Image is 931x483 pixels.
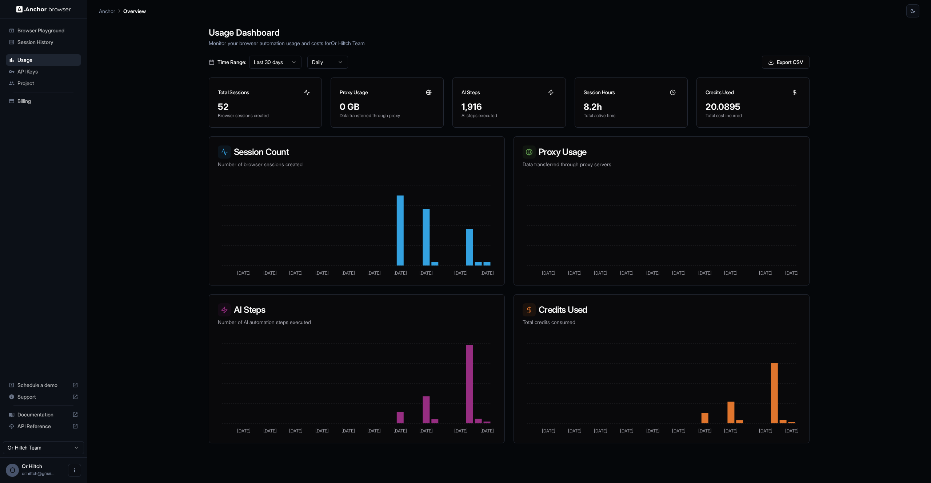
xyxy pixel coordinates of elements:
[17,68,78,75] span: API Keys
[672,428,686,434] tspan: [DATE]
[367,270,381,276] tspan: [DATE]
[16,6,71,13] img: Anchor Logo
[17,56,78,64] span: Usage
[17,393,69,400] span: Support
[461,89,480,96] h3: AI Steps
[584,113,679,119] p: Total active time
[340,113,435,119] p: Data transferred through proxy
[315,428,329,434] tspan: [DATE]
[393,270,407,276] tspan: [DATE]
[340,101,435,113] div: 0 GB
[263,428,277,434] tspan: [DATE]
[759,270,772,276] tspan: [DATE]
[542,428,555,434] tspan: [DATE]
[594,270,607,276] tspan: [DATE]
[123,7,146,15] p: Overview
[218,145,496,159] h3: Session Count
[17,39,78,46] span: Session History
[315,270,329,276] tspan: [DATE]
[785,270,799,276] tspan: [DATE]
[68,464,81,477] button: Open menu
[217,59,246,66] span: Time Range:
[584,101,679,113] div: 8.2h
[6,379,81,391] div: Schedule a demo
[620,270,634,276] tspan: [DATE]
[698,428,712,434] tspan: [DATE]
[17,27,78,34] span: Browser Playground
[724,270,738,276] tspan: [DATE]
[340,89,368,96] h3: Proxy Usage
[17,80,78,87] span: Project
[785,428,799,434] tspan: [DATE]
[17,97,78,105] span: Billing
[646,428,660,434] tspan: [DATE]
[218,89,249,96] h3: Total Sessions
[759,428,772,434] tspan: [DATE]
[454,428,468,434] tspan: [DATE]
[99,7,115,15] p: Anchor
[367,428,381,434] tspan: [DATE]
[218,113,313,119] p: Browser sessions created
[6,77,81,89] div: Project
[594,428,607,434] tspan: [DATE]
[419,270,433,276] tspan: [DATE]
[263,270,277,276] tspan: [DATE]
[706,113,800,119] p: Total cost incurred
[341,428,355,434] tspan: [DATE]
[6,54,81,66] div: Usage
[584,89,615,96] h3: Session Hours
[542,270,555,276] tspan: [DATE]
[289,428,303,434] tspan: [DATE]
[6,66,81,77] div: API Keys
[762,56,810,69] button: Export CSV
[6,36,81,48] div: Session History
[17,382,69,389] span: Schedule a demo
[218,161,496,168] p: Number of browser sessions created
[209,26,810,39] h1: Usage Dashboard
[237,428,251,434] tspan: [DATE]
[218,303,496,316] h3: AI Steps
[289,270,303,276] tspan: [DATE]
[6,464,19,477] div: O
[698,270,712,276] tspan: [DATE]
[706,89,734,96] h3: Credits Used
[218,101,313,113] div: 52
[6,95,81,107] div: Billing
[419,428,433,434] tspan: [DATE]
[461,113,556,119] p: AI steps executed
[6,409,81,420] div: Documentation
[393,428,407,434] tspan: [DATE]
[706,101,800,113] div: 20.0895
[480,270,494,276] tspan: [DATE]
[218,319,496,326] p: Number of AI automation steps executed
[237,270,251,276] tspan: [DATE]
[17,423,69,430] span: API Reference
[620,428,634,434] tspan: [DATE]
[724,428,738,434] tspan: [DATE]
[6,391,81,403] div: Support
[22,471,55,476] span: or.hiltch@gmail.com
[672,270,686,276] tspan: [DATE]
[461,101,556,113] div: 1,916
[6,420,81,432] div: API Reference
[523,145,800,159] h3: Proxy Usage
[17,411,69,418] span: Documentation
[209,39,810,47] p: Monitor your browser automation usage and costs for Or Hiltch Team
[523,161,800,168] p: Data transferred through proxy servers
[646,270,660,276] tspan: [DATE]
[6,25,81,36] div: Browser Playground
[568,428,582,434] tspan: [DATE]
[523,303,800,316] h3: Credits Used
[454,270,468,276] tspan: [DATE]
[523,319,800,326] p: Total credits consumed
[341,270,355,276] tspan: [DATE]
[22,463,42,469] span: Or Hiltch
[99,7,146,15] nav: breadcrumb
[568,270,582,276] tspan: [DATE]
[480,428,494,434] tspan: [DATE]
